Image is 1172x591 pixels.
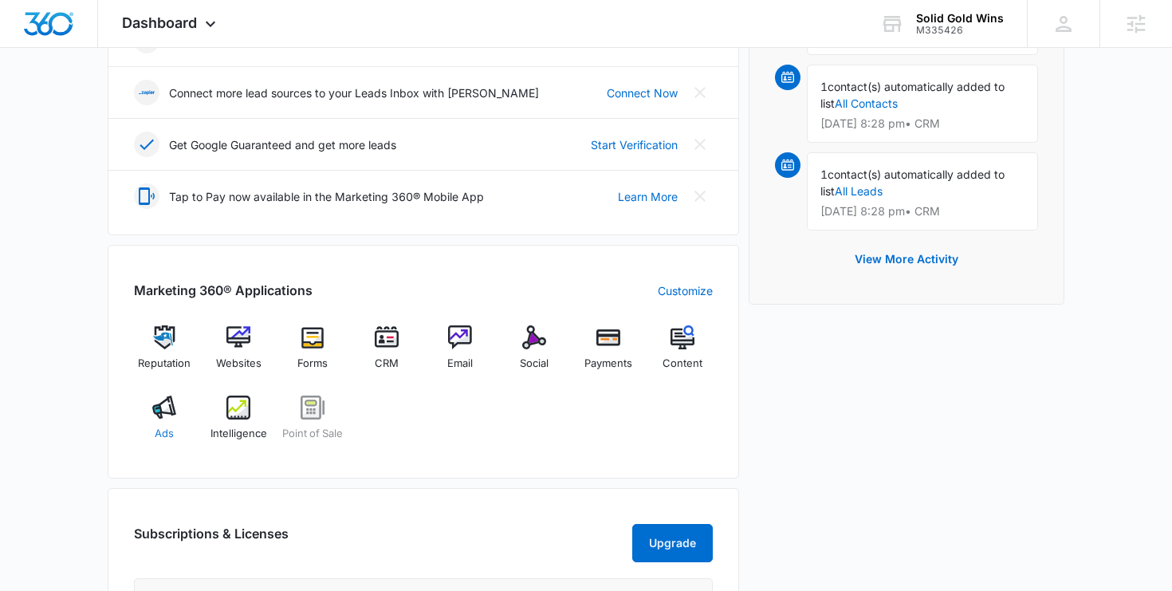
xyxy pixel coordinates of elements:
[820,80,828,93] span: 1
[122,14,197,31] span: Dashboard
[651,325,713,383] a: Content
[356,325,417,383] a: CRM
[169,188,484,205] p: Tap to Pay now available in the Marketing 360® Mobile App
[216,356,262,372] span: Websites
[820,80,1005,110] span: contact(s) automatically added to list
[430,325,491,383] a: Email
[687,80,713,105] button: Close
[169,85,539,101] p: Connect more lead sources to your Leads Inbox with [PERSON_NAME]
[134,281,313,300] h2: Marketing 360® Applications
[820,167,828,181] span: 1
[578,325,639,383] a: Payments
[820,167,1005,198] span: contact(s) automatically added to list
[835,97,898,110] a: All Contacts
[134,396,195,453] a: Ads
[839,240,974,278] button: View More Activity
[658,282,713,299] a: Customize
[297,356,328,372] span: Forms
[618,188,678,205] a: Learn More
[916,25,1004,36] div: account id
[663,356,702,372] span: Content
[520,356,549,372] span: Social
[155,426,174,442] span: Ads
[208,325,269,383] a: Websites
[134,524,289,556] h2: Subscriptions & Licenses
[820,118,1025,129] p: [DATE] 8:28 pm • CRM
[282,325,344,383] a: Forms
[584,356,632,372] span: Payments
[210,426,267,442] span: Intelligence
[208,396,269,453] a: Intelligence
[687,183,713,209] button: Close
[504,325,565,383] a: Social
[375,356,399,372] span: CRM
[835,184,883,198] a: All Leads
[687,132,713,157] button: Close
[607,85,678,101] a: Connect Now
[282,396,344,453] a: Point of Sale
[820,206,1025,217] p: [DATE] 8:28 pm • CRM
[169,136,396,153] p: Get Google Guaranteed and get more leads
[134,325,195,383] a: Reputation
[916,12,1004,25] div: account name
[632,524,713,562] button: Upgrade
[282,426,343,442] span: Point of Sale
[138,356,191,372] span: Reputation
[591,136,678,153] a: Start Verification
[447,356,473,372] span: Email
